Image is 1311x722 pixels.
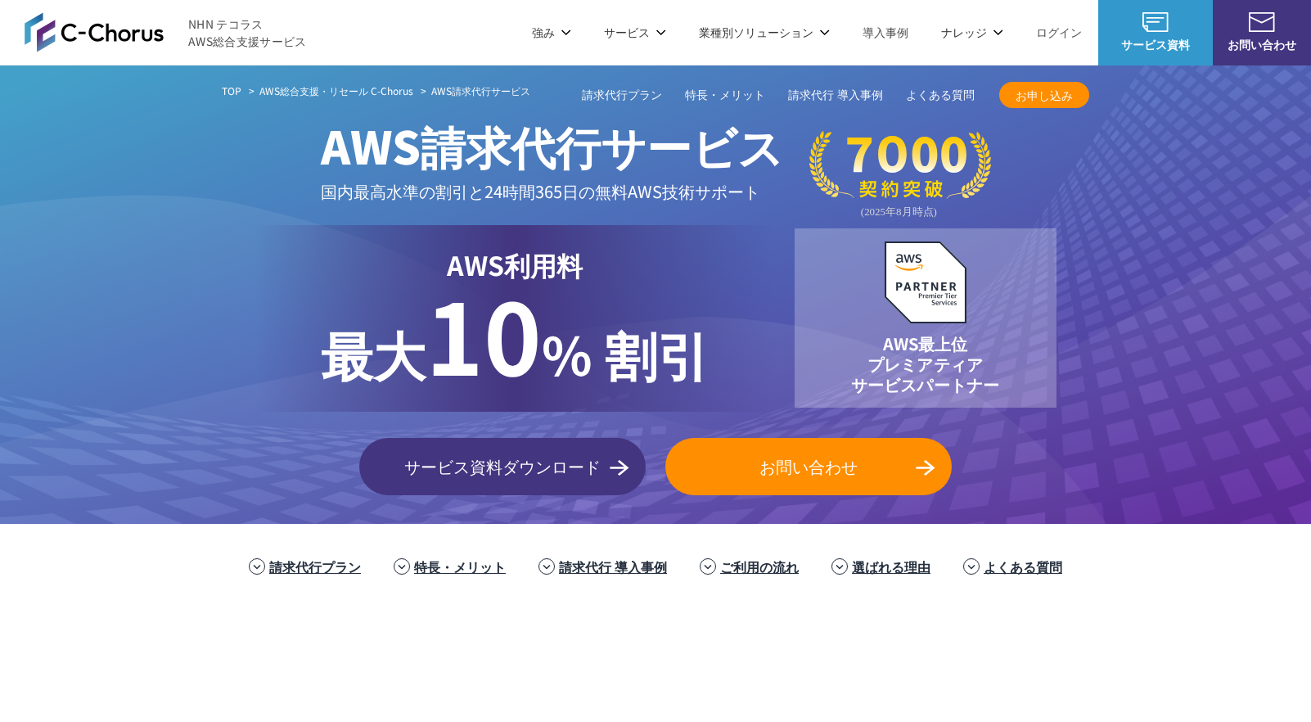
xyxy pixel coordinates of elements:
span: 最大 [321,315,426,390]
a: 請求代行プラン [582,87,662,104]
img: 住友生命保険相互 [208,620,339,686]
a: TOP [222,83,241,98]
a: AWS総合支援・リセール C-Chorus [259,83,413,98]
p: AWS最上位 プレミアティア サービスパートナー [851,333,998,395]
span: お問い合わせ [1213,36,1311,53]
span: 10 [426,262,542,404]
img: AWS総合支援サービス C-Chorus サービス資料 [1142,12,1169,32]
span: お申し込み [999,87,1089,104]
span: AWS請求代行サービス [431,83,530,97]
img: 契約件数 [809,131,991,219]
a: 特長・メリット [414,557,506,576]
p: 業種別ソリューション [699,24,830,41]
span: サービス資料 [1098,36,1213,53]
a: お問い合わせ [665,438,952,495]
img: ヤマサ醤油 [650,620,781,686]
a: 請求代行 導入事例 [788,87,883,104]
a: 特長・メリット [685,87,765,104]
img: AWS総合支援サービス C-Chorus [25,12,164,52]
img: 共同通信デジタル [1092,620,1223,686]
a: お申し込み [999,82,1089,108]
a: AWS総合支援サービス C-Chorus NHN テコラスAWS総合支援サービス [25,12,307,52]
a: 選ばれる理由 [852,557,930,576]
img: AWSプレミアティアサービスパートナー [885,241,966,323]
a: よくある質問 [984,557,1062,576]
img: クリスピー・クリーム・ドーナツ [944,620,1075,686]
a: ご利用の流れ [720,557,799,576]
p: % 割引 [321,284,710,392]
p: 国内最高水準の割引と 24時間365日の無料AWS技術サポート [321,178,783,205]
img: エアトリ [502,620,633,686]
a: 請求代行 導入事例 [559,557,667,576]
span: NHN テコラス AWS総合支援サービス [188,16,307,50]
p: サービス [604,24,666,41]
a: ログイン [1036,24,1082,41]
p: AWS利用料 [321,245,710,284]
p: ナレッジ [941,24,1003,41]
span: お問い合わせ [665,454,952,479]
span: サービス資料ダウンロード [359,454,646,479]
a: よくある質問 [906,87,975,104]
img: お問い合わせ [1249,12,1275,32]
a: 導入事例 [863,24,908,41]
img: フジモトHD [355,620,486,686]
img: ミズノ [61,620,191,686]
a: 請求代行プラン [269,557,361,576]
img: 東京書籍 [797,620,928,686]
a: サービス資料ダウンロード [359,438,646,495]
p: 強み [532,24,571,41]
span: AWS請求代行サービス [321,112,783,178]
